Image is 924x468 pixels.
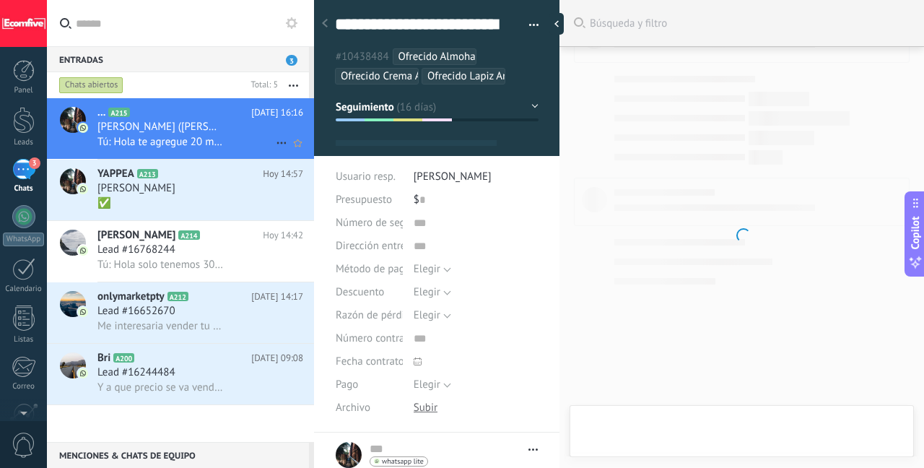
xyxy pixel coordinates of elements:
div: Menciones & Chats de equipo [47,442,309,468]
span: [PERSON_NAME] [414,170,492,183]
span: Me interesaria vender tu mercancia [97,319,224,333]
span: [DATE] 14:17 [251,290,303,304]
span: whatsapp lite [382,458,424,465]
div: Panel [3,86,45,95]
div: Fecha contrato [336,350,403,373]
span: YAPPEA [97,167,134,181]
span: Tú: Hola solo tenemos 300 unidades por ahora í [97,258,224,272]
a: avatariconBriA200[DATE] 09:08Lead #16244484Y a que precio se va vender por dropi [47,344,314,404]
span: Usuario resp. [336,170,396,183]
div: Dirección entrega [336,235,403,258]
span: Tú: Hola te agregue 20 mas ya no deben de quedar ams de 50 [97,135,224,149]
span: Ofrecido Lapiz Antiverrugas [427,69,554,83]
div: Listas [3,335,45,344]
img: icon [78,368,88,378]
span: [PERSON_NAME] ([PERSON_NAME]) [97,120,224,134]
span: #10438484 [336,50,389,64]
span: Descuento [336,287,384,298]
span: 3 [29,157,40,169]
span: Pago [336,379,358,390]
div: Número de seguimiento [336,212,403,235]
div: $ [414,188,539,212]
span: [DATE] 16:16 [251,105,303,120]
span: Elegir [414,378,440,391]
span: Elegir [414,308,440,322]
span: Elegir [414,285,440,299]
span: Bri [97,351,110,365]
span: ✅ [97,196,111,210]
div: WhatsApp [3,233,44,246]
span: Hoy 14:57 [263,167,303,181]
span: Presupuesto [336,193,392,207]
div: Entradas [47,46,309,72]
div: Leads [3,138,45,147]
a: avataricon[PERSON_NAME]A214Hoy 14:42Lead #16768244Tú: Hola solo tenemos 300 unidades por ahora í [47,221,314,282]
div: Pago [336,373,403,396]
div: Presupuesto [336,188,403,212]
div: Usuario resp. [336,165,403,188]
span: [PERSON_NAME] [97,228,175,243]
span: [PERSON_NAME] [97,181,175,196]
img: icon [78,307,88,317]
span: Lead #16244484 [97,365,175,380]
span: Método de pago [336,264,411,274]
div: Calendario [3,285,45,294]
div: Chats abiertos [59,77,123,94]
div: Ocultar [549,13,564,35]
span: 3 [286,55,297,66]
div: Chats [3,184,45,194]
span: Número de seguimiento [336,217,447,228]
span: Número contrato [336,333,414,344]
div: Razón de pérdida [336,304,403,327]
span: Ofrecido Crema Antiverrugas [341,69,474,83]
span: Hoy 14:42 [263,228,303,243]
button: Elegir [414,304,451,327]
span: Elegir [414,262,440,276]
div: Total: 5 [245,78,278,92]
img: icon [78,184,88,194]
span: Dirección entrega [336,240,417,251]
a: avatariconYAPPEAA213Hoy 14:57[PERSON_NAME]✅ [47,160,314,220]
span: Fecha contrato [336,356,404,367]
span: A214 [178,230,199,240]
div: Descuento [336,281,403,304]
button: Elegir [414,281,451,304]
span: Copilot [908,217,923,250]
button: Elegir [414,258,451,281]
div: Método de pago [336,258,403,281]
span: Y a que precio se va vender por dropi [97,381,224,394]
span: [DATE] 09:08 [251,351,303,365]
div: Número contrato [336,327,403,350]
span: Ofrecido Almohada de Cuello [398,50,533,64]
button: Elegir [414,373,451,396]
span: A213 [137,169,158,178]
span: Lead #16652670 [97,304,175,318]
a: avataricononlymarketptyA212[DATE] 14:17Lead #16652670Me interesaria vender tu mercancia [47,282,314,343]
span: onlymarketpty [97,290,165,304]
div: Archivo [336,396,403,420]
span: A215 [108,108,129,117]
span: Lead #16768244 [97,243,175,257]
img: icon [78,123,88,133]
span: Razón de pérdida [336,310,416,321]
img: icon [78,246,88,256]
span: Búsqueda y filtro [590,17,910,30]
span: A212 [167,292,188,301]
span: ... [97,105,105,120]
a: avataricon...A215[DATE] 16:16[PERSON_NAME] ([PERSON_NAME])Tú: Hola te agregue 20 mas ya no deben ... [47,98,314,159]
div: Correo [3,382,45,391]
span: Archivo [336,402,370,413]
span: A200 [113,353,134,363]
